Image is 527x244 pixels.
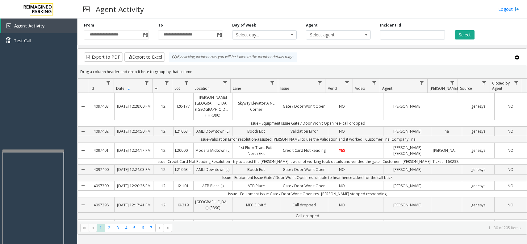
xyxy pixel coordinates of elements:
label: To [158,23,163,28]
span: NO [508,167,513,172]
a: [PERSON_NAME] [383,127,431,136]
span: Issue [280,86,289,91]
span: Go to the next page [155,224,164,232]
a: 12 [153,127,173,136]
a: 12 [153,102,173,111]
a: AMLI Downtown (L) [194,165,232,174]
a: 4097403 [88,102,114,111]
a: NO [328,201,355,209]
span: Page 2 [105,224,113,232]
a: 1st Floor Trans Exit- North Exit [232,143,280,158]
span: Date [116,86,124,91]
span: Page 3 [114,224,122,232]
div: Drag a column header and drop it here to group by that column [78,66,527,77]
a: Collapse Details [78,124,88,138]
a: 12 [153,165,173,174]
a: NO [495,201,527,209]
a: I2-101 [174,181,193,190]
kendo-pager-info: 1 - 30 of 205 items [176,225,521,230]
span: Agent [382,86,392,91]
a: Location Filter Menu [221,79,229,87]
a: L20000500 [174,146,193,155]
a: Id Filter Menu [104,79,112,87]
a: [GEOGRAPHIC_DATA] (R390) [194,220,232,234]
a: [PERSON_NAME] [383,181,431,190]
span: Go to the last page [164,224,172,232]
a: AMLI Downtown (L) [194,127,232,136]
span: Id [90,86,94,91]
a: [GEOGRAPHIC_DATA] (I) (R390) [194,197,232,212]
a: Collapse Details [78,195,88,215]
a: Vend Filter Menu [343,79,351,87]
td: Call dropped [88,213,527,219]
a: genesys [462,201,494,209]
a: ATB Place [232,181,280,190]
a: 4097402 [88,127,114,136]
span: Source [460,86,472,91]
a: ATB Place (I) [194,181,232,190]
a: YES [328,146,355,155]
a: [PERSON_NAME] [PERSON_NAME] [383,143,431,158]
a: genesys [462,181,494,190]
label: Agent [306,23,318,28]
a: Booth Exit [232,165,280,174]
a: Parker Filter Menu [448,79,456,87]
a: NO [495,127,527,136]
a: Issue Filter Menu [316,79,324,87]
td: Issue - Equipment Issue Gate / Door Won't Open res- call dropped [88,120,527,126]
a: [PERSON_NAME] [383,201,431,209]
span: Video [355,86,365,91]
a: 4097401 [88,146,114,155]
span: NO [339,104,345,109]
a: [PERSON_NAME][GEOGRAPHIC_DATA] ([GEOGRAPHIC_DATA]) (I) (R390) [194,93,232,120]
span: Select agent... [306,31,358,39]
span: NO [508,202,513,208]
span: Lane [233,86,241,91]
a: [DATE] 12:24:03 PM [115,165,153,174]
span: Test Call [14,37,31,44]
a: Validation Error [280,127,328,136]
a: NO [495,146,527,155]
label: From [84,23,94,28]
a: Skyway Elevator A NE Corner [232,99,280,114]
div: Data table [78,79,527,221]
a: Date Filter Menu [143,79,151,87]
button: Select [455,30,475,39]
a: genesys [462,146,494,155]
a: Source Filter Menu [480,79,488,87]
a: I9-319 [174,201,193,209]
span: Page 4 [122,224,130,232]
button: Export to PDF [84,52,123,62]
a: Lane Filter Menu [268,79,277,87]
button: Export to Excel [124,52,165,62]
a: Logout [498,6,519,12]
a: [DATE] 12:24:50 PM [115,127,153,136]
a: 12 [153,146,173,155]
h3: Agent Activity [93,2,147,17]
span: Location [194,86,210,91]
span: NO [339,129,345,134]
a: [PERSON_NAME] [431,146,462,155]
a: 4097398 [88,201,114,209]
span: Page 1 [97,224,105,232]
a: Closed by Agent Filter Menu [512,79,521,87]
span: Toggle popup [216,31,223,39]
span: NO [508,183,513,188]
a: I20-177 [174,102,193,111]
span: Closed by Agent [492,81,510,91]
label: Day of week [232,23,256,28]
a: Booth Exit [232,127,280,136]
a: Agent Activity [1,19,77,33]
a: Lot Filter Menu [182,79,190,87]
a: L21063900 [174,127,193,136]
a: Agent Filter Menu [417,79,426,87]
td: Issue -Credit Card Not Reading Resolution - try to assist the [PERSON_NAME] it was not working to... [88,158,527,165]
span: NO [339,167,345,172]
a: 12 [153,181,173,190]
a: Lane 5 - Entry Long Term E [232,220,280,234]
td: issue-Validation Error resolution-assisted [PERSON_NAME] to use the Validation and it worked ; Cu... [88,136,527,143]
span: Go to the next page [157,225,162,230]
a: [DATE] 12:17:41 PM [115,201,153,209]
a: NO [495,165,527,174]
a: 12 [153,201,173,209]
